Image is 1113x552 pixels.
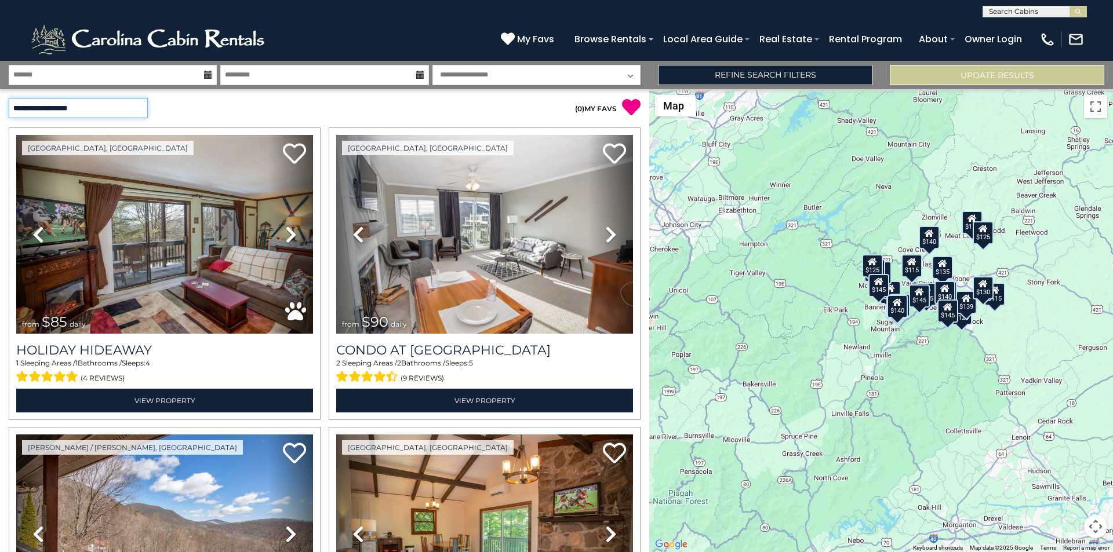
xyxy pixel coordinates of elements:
[887,295,908,318] div: $140
[22,141,194,155] a: [GEOGRAPHIC_DATA], [GEOGRAPHIC_DATA]
[283,142,306,167] a: Add to favorites
[919,225,940,248] div: $140
[973,276,994,299] div: $130
[658,65,872,85] a: Refine Search Filters
[342,320,359,328] span: from
[16,342,313,358] a: Holiday Hideaway
[889,294,910,317] div: $140
[936,279,957,302] div: $120
[652,537,690,552] a: Open this area in Google Maps (opens a new window)
[868,273,889,297] div: $145
[934,281,955,304] div: $140
[397,359,401,367] span: 2
[42,313,67,330] span: $85
[916,283,937,306] div: $125
[336,135,633,334] img: thumbnail_163280808.jpeg
[16,359,19,367] span: 1
[469,359,473,367] span: 5
[1039,31,1056,47] img: phone-regular-white.png
[336,389,633,412] a: View Property
[283,441,306,466] a: Add to favorites
[909,284,930,308] div: $145
[1068,31,1084,47] img: mail-regular-white.png
[657,29,748,49] a: Local Area Guide
[984,282,1005,305] div: $115
[501,32,557,47] a: My Favs
[336,342,633,358] h3: Condo at Pinnacle Inn Resort
[652,537,690,552] img: Google
[16,135,313,334] img: thumbnail_163267576.jpeg
[932,255,953,279] div: $135
[890,65,1104,85] button: Update Results
[75,359,78,367] span: 1
[1040,544,1056,551] a: Terms
[973,221,994,244] div: $125
[342,141,514,155] a: [GEOGRAPHIC_DATA], [GEOGRAPHIC_DATA]
[970,544,1033,551] span: Map data ©2025 Google
[880,281,901,304] div: $125
[862,254,883,277] div: $125
[391,320,407,328] span: daily
[962,210,983,233] div: $110
[823,29,908,49] a: Rental Program
[22,440,243,455] a: [PERSON_NAME] / [PERSON_NAME], [GEOGRAPHIC_DATA]
[70,320,86,328] span: daily
[913,544,963,552] button: Keyboard shortcuts
[663,100,684,112] span: Map
[603,441,626,466] a: Add to favorites
[517,32,554,46] span: My Favs
[959,29,1028,49] a: Owner Login
[16,358,313,386] div: Sleeping Areas / Bathrooms / Sleeps:
[569,29,652,49] a: Browse Rentals
[16,389,313,412] a: View Property
[575,104,617,113] a: (0)MY FAVS
[336,358,633,386] div: Sleeping Areas / Bathrooms / Sleeps:
[342,440,514,455] a: [GEOGRAPHIC_DATA], [GEOGRAPHIC_DATA]
[603,142,626,167] a: Add to favorites
[1084,95,1107,118] button: Toggle fullscreen view
[913,29,954,49] a: About
[81,371,125,386] span: (4 reviews)
[575,104,584,113] span: ( )
[901,254,922,277] div: $115
[146,359,150,367] span: 4
[577,104,582,113] span: 0
[1084,515,1107,538] button: Map camera controls
[1063,544,1110,551] a: Report a map error
[886,296,907,319] div: $140
[336,342,633,358] a: Condo at [GEOGRAPHIC_DATA]
[29,22,270,57] img: White-1-2.png
[951,301,972,324] div: $125
[401,371,444,386] span: (9 reviews)
[956,290,977,313] div: $139
[362,313,388,330] span: $90
[754,29,818,49] a: Real Estate
[655,95,696,116] button: Change map style
[937,299,958,323] div: $145
[336,359,340,367] span: 2
[22,320,39,328] span: from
